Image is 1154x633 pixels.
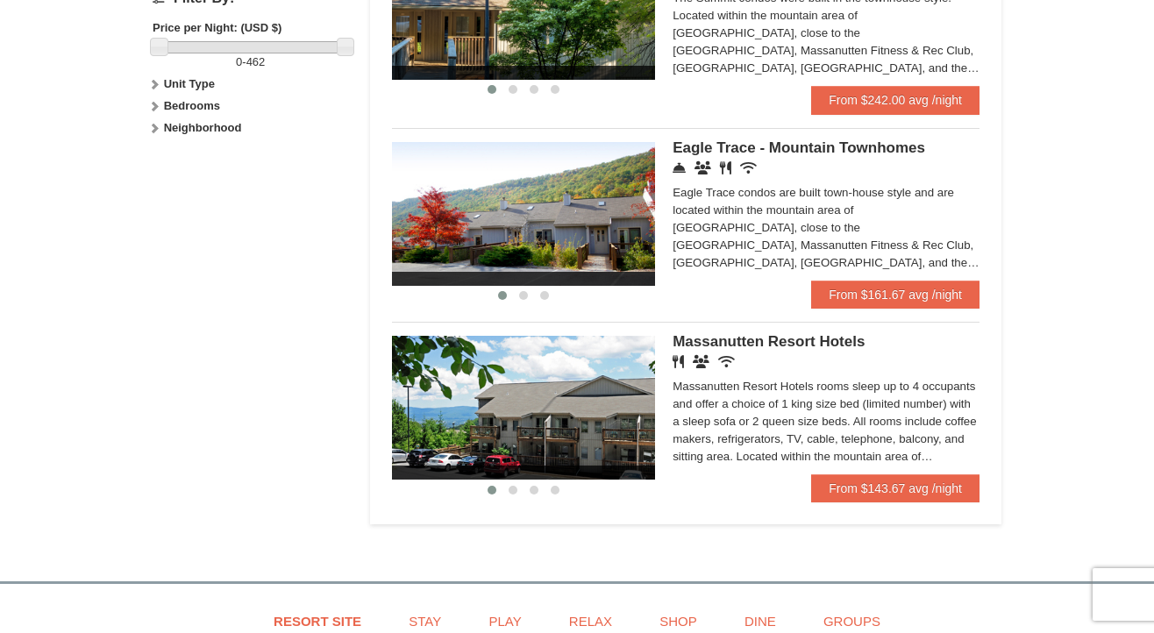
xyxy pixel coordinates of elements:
[153,53,348,71] label: -
[164,77,215,90] strong: Unit Type
[673,333,865,350] span: Massanutten Resort Hotels
[246,55,266,68] span: 462
[811,281,979,309] a: From $161.67 avg /night
[718,355,735,368] i: Wireless Internet (free)
[811,86,979,114] a: From $242.00 avg /night
[673,184,979,272] div: Eagle Trace condos are built town-house style and are located within the mountain area of [GEOGRA...
[153,21,281,34] strong: Price per Night: (USD $)
[740,161,757,174] i: Wireless Internet (free)
[673,355,684,368] i: Restaurant
[693,355,709,368] i: Banquet Facilities
[673,378,979,466] div: Massanutten Resort Hotels rooms sleep up to 4 occupants and offer a choice of 1 king size bed (li...
[673,139,925,156] span: Eagle Trace - Mountain Townhomes
[164,99,220,112] strong: Bedrooms
[164,121,242,134] strong: Neighborhood
[720,161,731,174] i: Restaurant
[695,161,711,174] i: Conference Facilities
[236,55,242,68] span: 0
[811,474,979,502] a: From $143.67 avg /night
[673,161,686,174] i: Concierge Desk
